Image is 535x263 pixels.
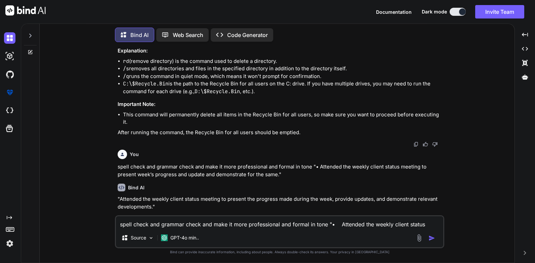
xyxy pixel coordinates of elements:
img: copy [413,142,419,147]
img: like [423,142,428,147]
p: Source [131,234,146,241]
code: rd [123,58,129,65]
p: Web Search [173,31,203,39]
li: removes all directories and files in the specified directory in addition to the directory itself. [123,65,443,73]
code: C:\$Recycle.Bin [123,80,168,87]
p: spell check and grammar check and make it more professional and formal in tone "• Attended the we... [118,163,443,178]
p: Bind can provide inaccurate information, including about people. Always double-check its answers.... [115,250,444,255]
img: Pick Models [148,235,154,241]
code: /q [123,73,129,80]
li: runs the command in quiet mode, which means it won't prompt for confirmation. [123,73,443,80]
img: cloudideIcon [4,105,15,116]
p: "Attended the weekly client status meeting to present the progress made during the week, provide ... [118,195,443,211]
p: Bind AI [130,31,149,39]
img: premium [4,87,15,98]
code: /s [123,65,129,72]
img: GPT-4o mini [161,234,168,241]
p: GPT-4o min.. [170,234,199,241]
h3: Important Note: [118,101,443,108]
li: (remove directory) is the command used to delete a directory. [123,58,443,65]
img: attachment [415,234,423,242]
li: This command will permanently delete all items in the Recycle Bin for all users, so make sure you... [123,111,443,126]
img: darkAi-studio [4,50,15,62]
img: settings [4,238,15,249]
button: Documentation [376,8,412,15]
button: Invite Team [475,5,524,18]
span: Dark mode [422,8,447,15]
h3: Explanation: [118,47,443,55]
p: Code Generator [227,31,268,39]
p: After running the command, the Recycle Bin for all users should be emptied. [118,129,443,137]
h6: Bind AI [128,184,145,191]
img: githubDark [4,69,15,80]
img: dislike [432,142,438,147]
img: Bind AI [5,5,46,15]
img: icon [428,235,435,241]
h6: You [130,151,139,158]
li: is the path to the Recycle Bin for all users on the C: drive. If you have multiple drives, you ma... [123,80,443,95]
code: D:\$Recycle.Bin [195,88,240,95]
img: darkChat [4,32,15,44]
span: Documentation [376,9,412,15]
